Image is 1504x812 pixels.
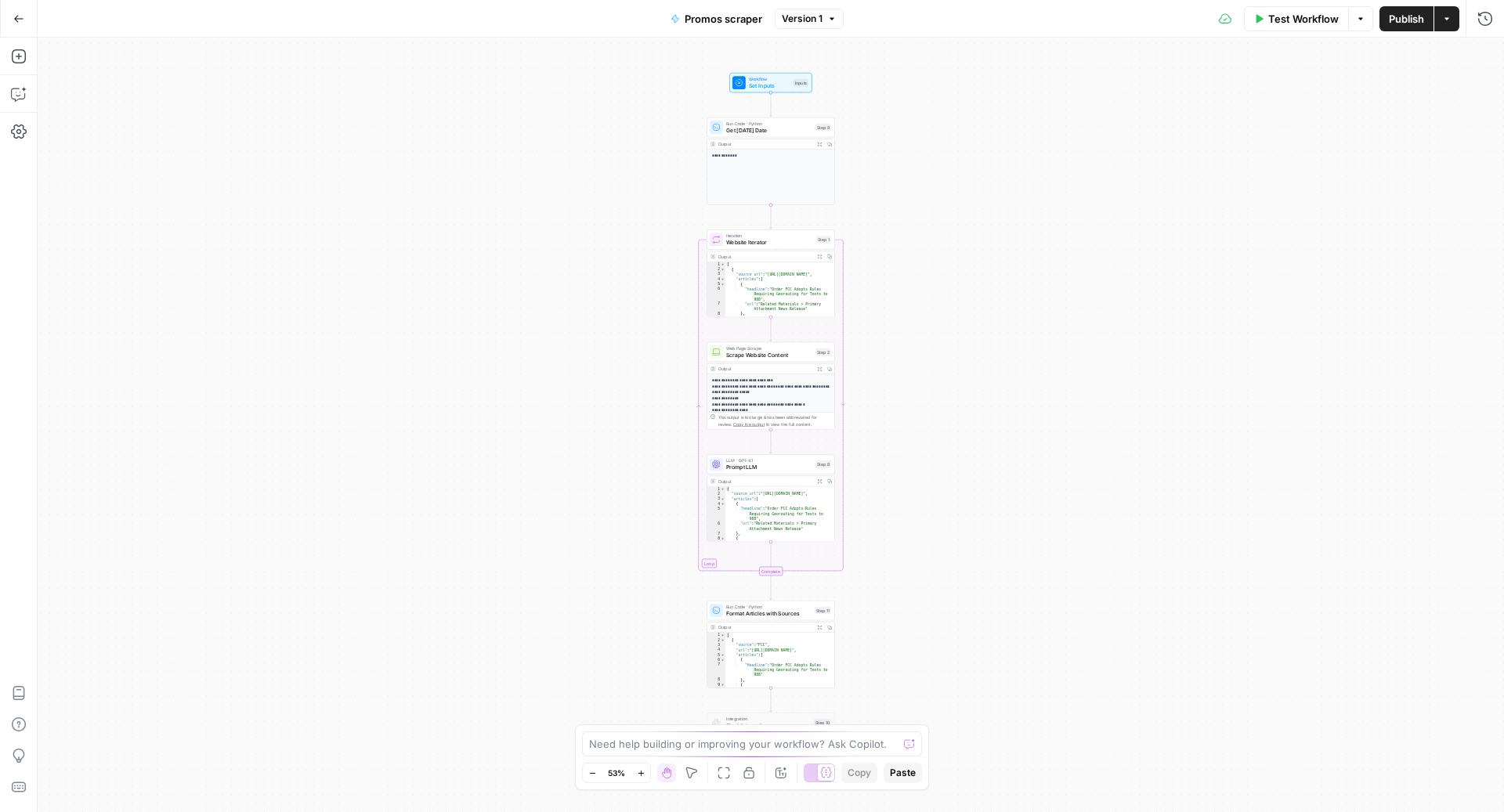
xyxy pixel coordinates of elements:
[721,658,725,662] span: Toggle code folding, rows 6 through 8
[707,682,725,687] div: 9
[890,766,916,780] span: Paste
[759,567,783,576] div: Complete
[718,253,812,259] div: Output
[707,301,725,312] div: 7
[726,457,812,464] span: LLM · GPT-4.1
[707,287,725,301] div: 6
[707,643,725,648] div: 3
[707,282,725,287] div: 5
[775,9,844,29] button: Version 1
[707,492,725,496] div: 2
[707,117,834,205] div: Run Code · PythonGet [DATE] DateStep 9Output**** **** ***
[721,316,725,321] span: Toggle code folding, rows 9 through 12
[1389,11,1424,27] span: Publish
[814,719,831,726] div: Step 10
[707,276,725,281] div: 4
[721,652,725,657] span: Toggle code folding, rows 5 through 18
[769,92,772,117] g: Edge from start to step_9
[707,486,725,491] div: 1
[721,633,725,637] span: Toggle code folding, rows 1 through 20
[726,721,811,730] span: Slack Integration
[718,366,812,372] div: Output
[721,267,725,272] span: Toggle code folding, rows 2 through 22
[661,6,772,31] button: Promos scraper
[707,262,725,266] div: 1
[707,507,725,521] div: 5
[749,81,790,90] span: Set Inputs
[718,141,812,147] div: Output
[721,486,725,491] span: Toggle code folding, rows 1 through 21
[718,624,812,630] div: Output
[816,236,831,243] div: Step 1
[769,576,772,600] g: Edge from step_1-iteration-end to step_11
[815,607,831,614] div: Step 11
[707,496,725,501] div: 3
[707,501,725,506] div: 4
[769,687,772,712] g: Edge from step_11 to step_10
[721,276,725,281] span: Toggle code folding, rows 4 through 21
[707,312,725,316] div: 8
[726,121,812,127] span: Run Code · Python
[1379,6,1433,31] button: Publish
[707,316,725,321] div: 9
[815,348,831,355] div: Step 2
[726,126,812,135] span: Get [DATE] Date
[707,652,725,657] div: 5
[769,204,772,229] g: Edge from step_9 to step_1
[726,609,812,618] span: Format Articles with Sources
[707,637,725,642] div: 2
[712,719,721,727] img: Slack-mark-RGB.png
[721,282,725,287] span: Toggle code folding, rows 5 through 8
[707,658,725,662] div: 6
[707,541,725,556] div: 9
[749,76,790,82] span: Workflow
[707,677,725,682] div: 8
[718,478,812,484] div: Output
[726,233,813,239] span: Iteration
[707,536,725,541] div: 8
[707,229,834,317] div: LoopIterationWebsite IteratorStep 1Output[ { "source_url":"[URL][DOMAIN_NAME]", "articles":[ { "h...
[733,422,765,427] span: Copy the output
[726,238,813,247] span: Website Iterator
[608,767,625,779] span: 53%
[1268,11,1339,27] span: Test Workflow
[726,351,812,359] span: Scrape Website Content
[707,267,725,272] div: 2
[848,766,871,780] span: Copy
[769,317,772,341] g: Edge from step_1 to step_2
[884,763,922,783] button: Paste
[721,536,725,541] span: Toggle code folding, rows 8 through 11
[726,716,811,722] span: Integration
[782,12,822,26] span: Version 1
[721,501,725,506] span: Toggle code folding, rows 4 through 7
[707,454,834,542] div: LLM · GPT-4.1Prompt LLMStep 8Output{ "source_url":"[URL][DOMAIN_NAME]", "articles":[ { "headline"...
[707,633,725,637] div: 1
[815,124,831,131] div: Step 9
[726,345,812,351] span: Web Page Scrape
[721,496,725,501] span: Toggle code folding, rows 3 through 20
[841,763,877,783] button: Copy
[707,272,725,276] div: 3
[721,682,725,687] span: Toggle code folding, rows 9 through 11
[707,521,725,532] div: 6
[721,262,725,266] span: Toggle code folding, rows 1 through 23
[721,637,725,642] span: Toggle code folding, rows 2 through 19
[685,11,762,27] span: Promos scraper
[1244,6,1348,31] button: Test Workflow
[707,567,834,576] div: Complete
[707,531,725,536] div: 7
[726,463,812,471] span: Prompt LLM
[726,604,812,610] span: Run Code · Python
[718,414,831,428] div: This output is too large & has been abbreviated for review. to view the full content.
[707,662,725,677] div: 7
[707,73,834,92] div: WorkflowSet InputsInputs
[707,601,834,688] div: Run Code · PythonFormat Articles with SourcesStep 11Output[ { "source":"FCC", "url":"[URL][DOMAIN...
[707,687,725,702] div: 10
[707,713,834,732] div: IntegrationSlack IntegrationStep 10
[707,648,725,652] div: 4
[815,460,831,467] div: Step 8
[793,79,808,86] div: Inputs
